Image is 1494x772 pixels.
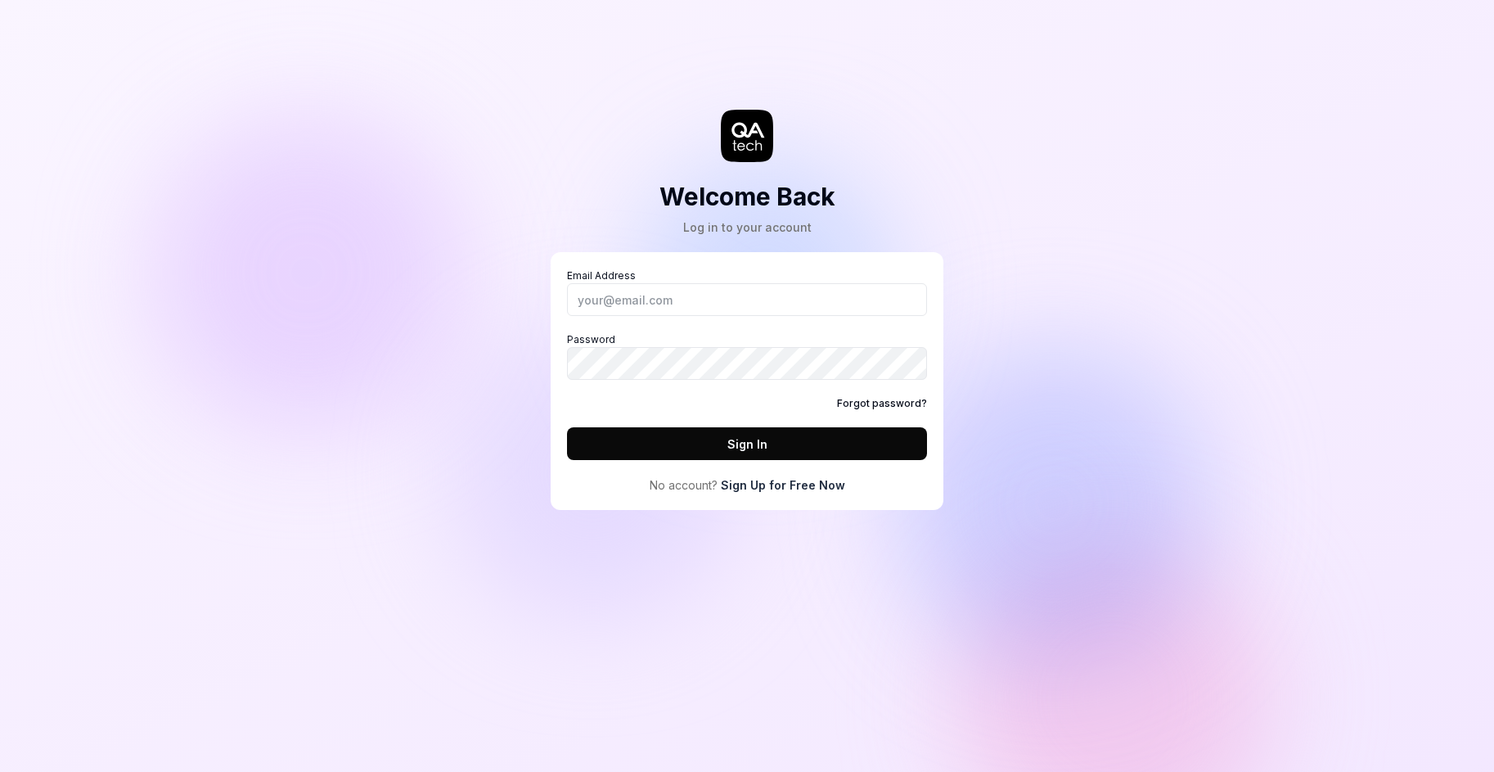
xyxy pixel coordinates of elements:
h2: Welcome Back [659,178,835,215]
a: Sign Up for Free Now [721,476,845,494]
div: Log in to your account [659,219,835,236]
a: Forgot password? [837,396,927,411]
span: No account? [650,476,718,494]
label: Email Address [567,269,927,316]
input: Password [567,347,927,380]
label: Password [567,332,927,380]
input: Email Address [567,283,927,316]
button: Sign In [567,427,927,460]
